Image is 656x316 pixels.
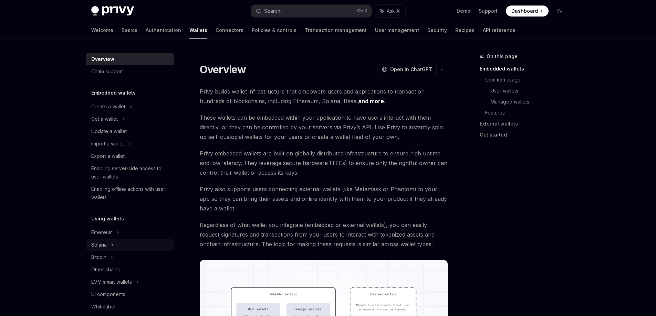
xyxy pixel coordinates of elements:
[375,22,419,39] a: User management
[390,66,432,73] span: Open in ChatGPT
[491,85,571,96] a: User wallets
[146,22,181,39] a: Authentication
[200,113,448,142] span: These wallets can be embedded within your application to have users interact with them directly, ...
[91,215,124,223] h5: Using wallets
[91,6,134,16] img: dark logo
[86,183,174,204] a: Enabling offline actions with user wallets
[86,53,174,65] a: Overview
[506,6,549,17] a: Dashboard
[91,115,118,123] div: Get a wallet
[91,89,136,97] h5: Embedded wallets
[91,290,125,298] div: UI components
[86,65,174,78] a: Chain support
[377,64,436,75] button: Open in ChatGPT
[480,118,571,129] a: External wallets
[479,8,498,14] a: Support
[252,22,296,39] a: Policies & controls
[200,149,448,177] span: Privy embedded wallets are built on globally distributed infrastructure to ensure high uptime and...
[91,265,120,274] div: Other chains
[91,67,123,76] div: Chain support
[511,8,538,14] span: Dashboard
[554,6,565,17] button: Toggle dark mode
[86,150,174,162] a: Export a wallet
[91,185,170,201] div: Enabling offline actions with user wallets
[483,22,516,39] a: API reference
[485,107,571,118] a: Features
[251,5,372,17] button: Search...CtrlK
[305,22,367,39] a: Transaction management
[264,7,283,15] div: Search...
[358,98,384,105] a: and more
[86,288,174,301] a: UI components
[91,152,125,160] div: Export a wallet
[91,278,132,286] div: EVM smart wallets
[375,5,405,17] button: Ask AI
[91,241,107,249] div: Solana
[91,253,106,261] div: Bitcoin
[86,301,174,313] a: Whitelabel
[200,63,246,76] h1: Overview
[216,22,243,39] a: Connectors
[480,63,571,74] a: Embedded wallets
[86,162,174,183] a: Enabling server-side access to user wallets
[91,22,113,39] a: Welcome
[122,22,137,39] a: Basics
[485,74,571,85] a: Common usage
[91,164,170,181] div: Enabling server-side access to user wallets
[86,125,174,138] a: Update a wallet
[387,8,400,14] span: Ask AI
[480,129,571,140] a: Get started
[86,263,174,276] a: Other chains
[427,22,447,39] a: Security
[491,96,571,107] a: Managed wallets
[200,220,448,249] span: Regardless of what wallet you integrate (embedded or external wallets), you can easily request si...
[91,127,127,135] div: Update a wallet
[189,22,207,39] a: Wallets
[455,22,475,39] a: Recipes
[91,55,114,63] div: Overview
[91,228,113,237] div: Ethereum
[200,184,448,213] span: Privy also supports users connecting external wallets (like Metamask or Phantom) to your app so t...
[487,52,518,61] span: On this page
[200,87,448,106] span: Privy builds wallet infrastructure that empowers users and applications to transact on hundreds o...
[91,140,124,148] div: Import a wallet
[357,8,367,14] span: Ctrl K
[91,102,125,111] div: Create a wallet
[91,303,115,311] div: Whitelabel
[457,8,470,14] a: Demo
